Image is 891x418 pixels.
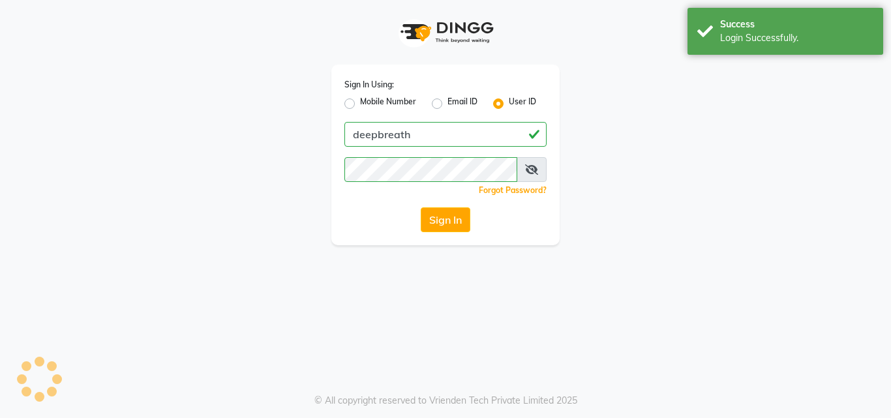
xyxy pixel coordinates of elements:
a: Forgot Password? [479,185,547,195]
img: logo1.svg [393,13,498,52]
input: Username [344,122,547,147]
button: Sign In [421,207,470,232]
label: Email ID [447,96,477,112]
label: Mobile Number [360,96,416,112]
label: Sign In Using: [344,79,394,91]
div: Success [720,18,873,31]
div: Login Successfully. [720,31,873,45]
label: User ID [509,96,536,112]
input: Username [344,157,517,182]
